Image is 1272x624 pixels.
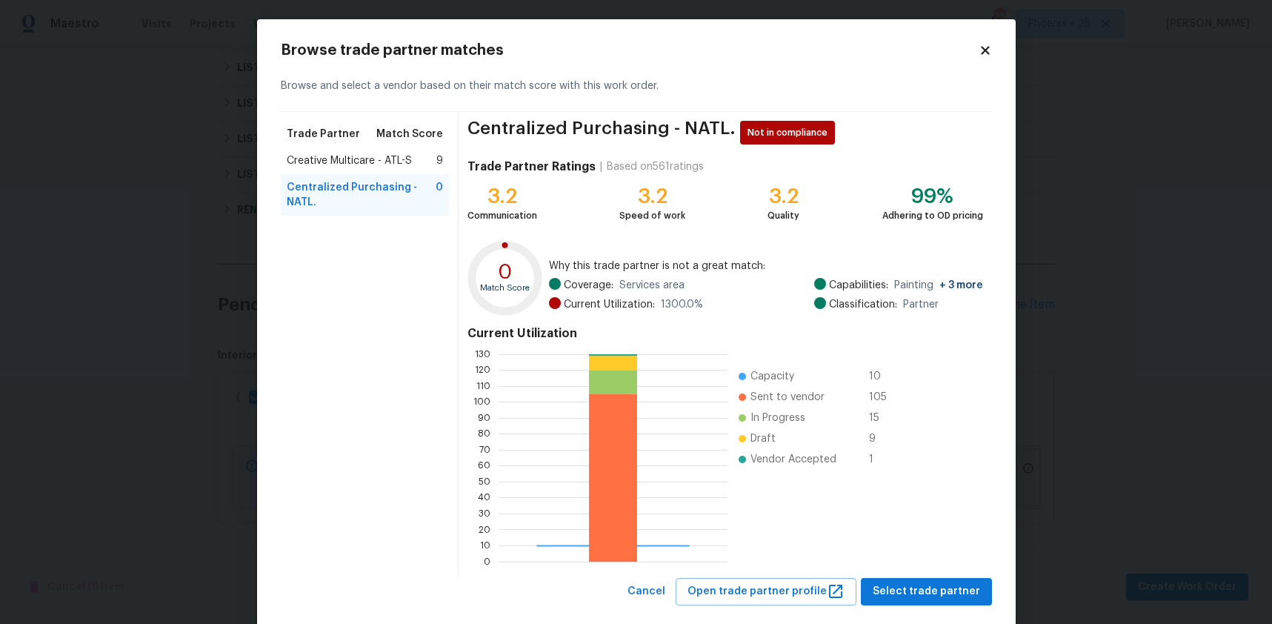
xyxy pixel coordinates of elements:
text: 0 [485,557,491,566]
span: Current Utilization: [564,297,655,312]
text: 0 [498,262,513,282]
span: Vendor Accepted [750,452,836,467]
span: Select trade partner [873,582,980,601]
text: 10 [481,541,491,550]
span: Cancel [627,582,665,601]
div: 3.2 [467,189,537,204]
span: Sent to vendor [750,390,825,405]
span: Why this trade partner is not a great match: [549,259,983,273]
div: 3.2 [619,189,685,204]
div: Browse and select a vendor based on their match score with this work order. [281,61,992,112]
button: Cancel [622,578,671,605]
span: Painting [894,278,983,293]
div: Quality [767,208,799,223]
span: 10 [869,369,893,384]
span: Not in compliance [747,125,833,140]
span: 15 [869,411,893,425]
span: Trade Partner [287,127,360,142]
div: Communication [467,208,537,223]
span: Services area [619,278,685,293]
text: 40 [479,494,491,502]
div: Speed of work [619,208,685,223]
text: 50 [479,477,491,486]
div: Based on 561 ratings [607,159,704,174]
span: Match Score [376,127,443,142]
text: 80 [479,429,491,438]
text: 120 [476,365,491,374]
span: 1 [869,452,893,467]
span: 0 [436,180,443,210]
text: 60 [479,462,491,471]
text: 110 [477,382,491,391]
h4: Trade Partner Ratings [467,159,596,174]
text: Match Score [481,284,530,292]
text: 90 [479,414,491,422]
span: Centralized Purchasing - NATL. [467,121,736,145]
span: + 3 more [939,280,983,291]
span: Open trade partner profile [687,582,845,601]
text: 70 [480,445,491,454]
span: 1300.0 % [661,297,703,312]
div: | [596,159,607,174]
span: Creative Multicare - ATL-S [287,153,412,168]
span: Draft [750,431,776,446]
span: Capacity [750,369,794,384]
button: Open trade partner profile [676,578,856,605]
span: In Progress [750,411,805,425]
h2: Browse trade partner matches [281,43,979,58]
span: Capabilities: [829,278,888,293]
span: Classification: [829,297,897,312]
button: Select trade partner [861,578,992,605]
span: 9 [869,431,893,446]
div: 3.2 [767,189,799,204]
span: Partner [903,297,939,312]
span: 9 [436,153,443,168]
text: 20 [479,525,491,534]
text: 30 [479,509,491,518]
h4: Current Utilization [467,326,982,341]
span: 105 [869,390,893,405]
span: Centralized Purchasing - NATL. [287,180,436,210]
span: Coverage: [564,278,613,293]
div: 99% [882,189,983,204]
div: Adhering to OD pricing [882,208,983,223]
text: 100 [474,397,491,406]
text: 130 [476,350,491,359]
